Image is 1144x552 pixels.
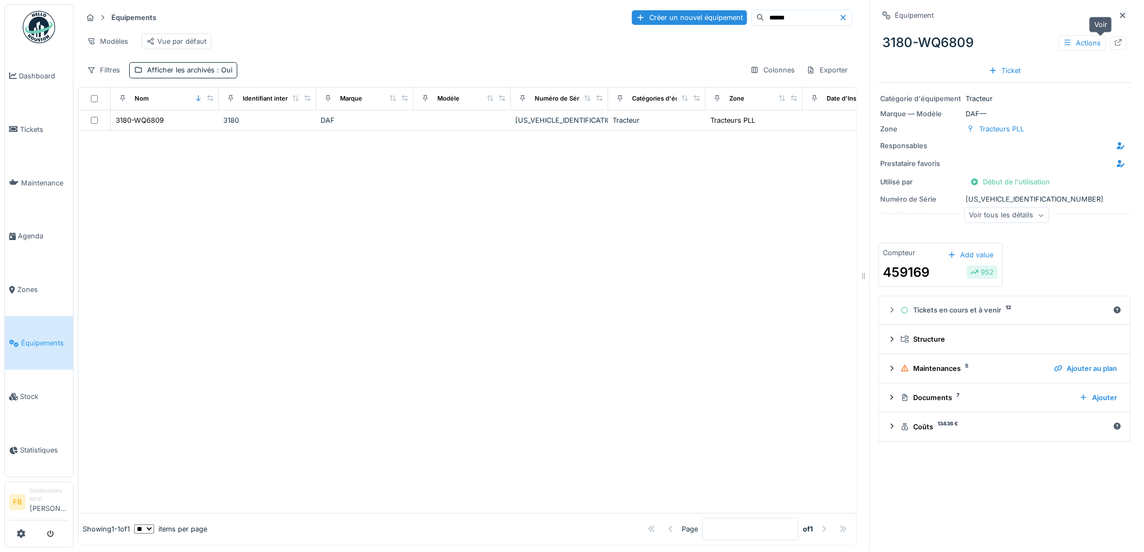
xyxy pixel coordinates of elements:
span: Zones [17,284,69,295]
a: Dashboard [5,49,73,103]
div: Marque [340,94,362,103]
a: Statistiques [5,423,73,477]
div: Voir [1089,17,1112,32]
div: Tickets en cours et à venir [901,305,1109,315]
a: Stock [5,370,73,423]
div: Maintenances [901,363,1046,374]
div: Add value [943,248,998,262]
div: Modèle [437,94,460,103]
div: 3180 [223,115,312,125]
div: Ticket [985,63,1026,78]
div: Début de l'utilisation [966,175,1055,189]
span: Équipements [21,338,69,348]
a: Zones [5,263,73,317]
div: Coûts [901,422,1109,432]
div: Zone [729,94,744,103]
div: Catégorie d'équipement [881,94,962,104]
div: Marque — Modèle [881,109,962,119]
div: Tracteurs PLL [710,115,755,125]
div: Vue par défaut [147,36,207,46]
a: Équipements [5,316,73,370]
div: Ajouter au plan [1050,361,1122,376]
div: [US_VEHICLE_IDENTIFICATION_NUMBER] [881,194,1129,204]
div: 3180-WQ6809 [116,115,164,125]
strong: Équipements [107,12,161,23]
div: Filtres [82,62,125,78]
div: 3180-WQ6809 [879,29,1131,57]
div: Tracteur [881,94,1129,104]
div: Numéro de Série [881,194,962,204]
div: [US_VEHICLE_IDENTIFICATION_NUMBER] [515,115,604,125]
span: Statistiques [20,445,69,455]
div: Responsables [881,141,962,151]
div: Voir tous les détails [965,208,1049,223]
summary: Maintenances5Ajouter au plan [883,358,1126,378]
a: Tickets [5,103,73,156]
a: Maintenance [5,156,73,210]
summary: Tickets en cours et à venir12 [883,301,1126,321]
div: Actions [1059,35,1106,51]
div: Tracteurs PLL [980,124,1025,134]
div: Équipement [895,10,934,21]
div: 459169 [883,263,930,282]
div: Ajouter [1075,390,1122,405]
div: Utilisé par [881,177,962,187]
span: : Oui [215,66,232,74]
div: items per page [134,524,207,534]
div: Prestataire favoris [881,158,962,169]
div: DAF — [881,109,1129,119]
a: FB Gestionnaire local[PERSON_NAME] [9,487,69,521]
span: Agenda [18,231,69,241]
div: DAF [321,115,409,125]
div: Colonnes [746,62,800,78]
summary: Coûts13436 € [883,417,1126,437]
summary: Structure [883,329,1126,349]
div: Tracteur [613,115,701,125]
div: Exporter [802,62,853,78]
div: 952 [970,267,994,277]
div: Documents [901,393,1071,403]
a: Agenda [5,210,73,263]
div: Date d'Installation [827,94,880,103]
span: Stock [20,391,69,402]
img: Badge_color-CXgf-gQk.svg [23,11,55,43]
div: Zone [881,124,962,134]
div: Compteur [883,248,916,258]
div: Gestionnaire local [30,487,69,503]
li: [PERSON_NAME] [30,487,69,518]
div: Numéro de Série [535,94,584,103]
div: Identifiant interne [243,94,295,103]
span: Maintenance [21,178,69,188]
div: Afficher les archivés [147,65,232,75]
div: Nom [135,94,149,103]
strong: of 1 [803,524,813,534]
div: Créer un nouvel équipement [632,10,747,25]
summary: Documents7Ajouter [883,388,1126,408]
span: Tickets [20,124,69,135]
span: Dashboard [19,71,69,81]
div: Structure [901,334,1118,344]
li: FB [9,494,25,510]
div: Showing 1 - 1 of 1 [83,524,130,534]
div: Catégories d'équipement [632,94,707,103]
div: Modèles [82,34,133,49]
div: Page [682,524,698,534]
